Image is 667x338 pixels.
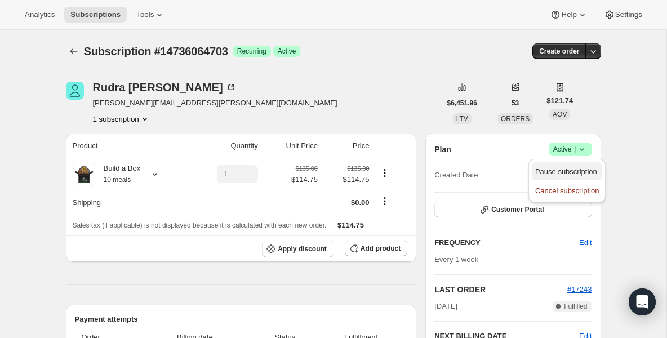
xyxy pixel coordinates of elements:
[629,288,656,315] div: Open Intercom Messenger
[501,115,530,123] span: ORDERS
[434,255,478,264] span: Every 1 week
[187,134,261,158] th: Quantity
[615,10,642,19] span: Settings
[278,47,296,56] span: Active
[376,195,394,207] button: Shipping actions
[567,285,592,293] a: #17243
[324,174,370,185] span: $114.75
[70,10,121,19] span: Subscriptions
[434,301,457,312] span: [DATE]
[491,205,544,214] span: Customer Portal
[347,165,369,172] small: $135.00
[567,284,592,295] button: #17243
[532,162,602,180] button: Pause subscription
[95,163,141,185] div: Build a Box
[441,95,484,111] button: $6,451.96
[291,174,318,185] span: $114.75
[505,95,526,111] button: 53
[337,221,364,229] span: $114.75
[104,176,131,184] small: 10 meals
[553,144,588,155] span: Active
[564,302,587,311] span: Fulfilled
[345,241,407,256] button: Add product
[93,113,150,124] button: Product actions
[532,43,586,59] button: Create order
[278,244,327,253] span: Apply discount
[75,314,408,325] h2: Payment attempts
[361,244,401,253] span: Add product
[597,7,649,23] button: Settings
[321,134,373,158] th: Price
[64,7,127,23] button: Subscriptions
[532,181,602,199] button: Cancel subscription
[262,241,333,257] button: Apply discount
[93,82,237,93] div: Rudra [PERSON_NAME]
[84,45,228,57] span: Subscription #14736064703
[73,221,327,229] span: Sales tax (if applicable) is not displayed because it is calculated with each new order.
[66,134,187,158] th: Product
[572,234,598,252] button: Edit
[66,82,84,100] span: Rudra Persaud
[434,202,592,217] button: Customer Portal
[93,97,337,109] span: [PERSON_NAME][EMAIL_ADDRESS][PERSON_NAME][DOMAIN_NAME]
[535,167,597,176] span: Pause subscription
[73,163,95,185] img: product img
[579,237,592,248] span: Edit
[512,99,519,108] span: 53
[18,7,61,23] button: Analytics
[447,99,477,108] span: $6,451.96
[351,198,370,207] span: $0.00
[574,145,576,154] span: |
[539,47,579,56] span: Create order
[66,190,187,215] th: Shipping
[561,10,576,19] span: Help
[25,10,55,19] span: Analytics
[296,165,318,172] small: $135.00
[66,43,82,59] button: Subscriptions
[434,170,478,181] span: Created Date
[237,47,266,56] span: Recurring
[456,115,468,123] span: LTV
[376,167,394,179] button: Product actions
[434,284,567,295] h2: LAST ORDER
[543,7,594,23] button: Help
[130,7,172,23] button: Tools
[546,95,573,106] span: $121.74
[434,144,451,155] h2: Plan
[434,237,579,248] h2: FREQUENCY
[261,134,321,158] th: Unit Price
[535,186,599,195] span: Cancel subscription
[553,110,567,118] span: AOV
[136,10,154,19] span: Tools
